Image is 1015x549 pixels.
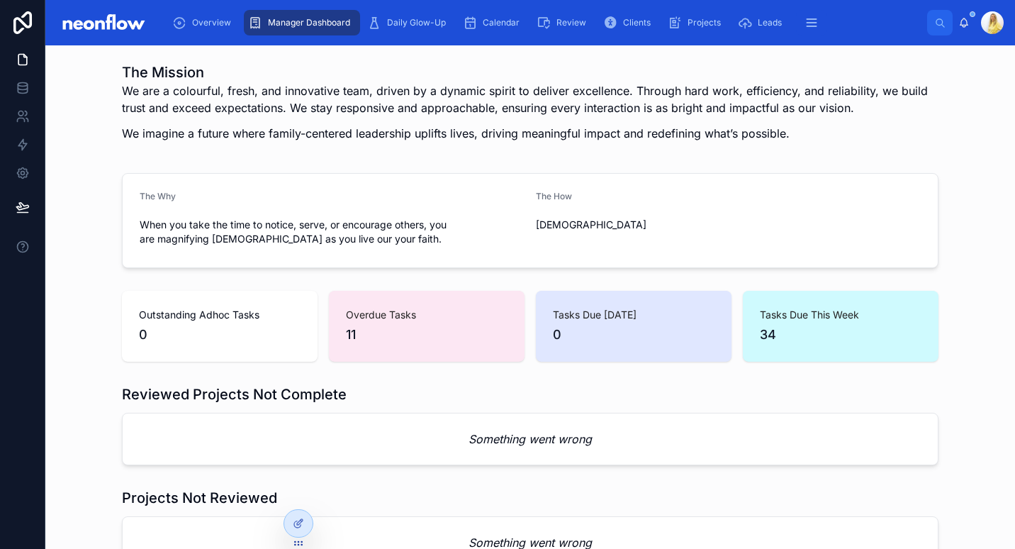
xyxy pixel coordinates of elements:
[57,11,150,34] img: App logo
[553,325,714,345] span: 0
[758,17,782,28] span: Leads
[536,191,572,201] span: The How
[140,218,525,246] span: When you take the time to notice, serve, or encourage others, you are magnifying [DEMOGRAPHIC_DAT...
[168,10,241,35] a: Overview
[760,325,921,345] span: 34
[459,10,529,35] a: Calendar
[244,10,360,35] a: Manager Dashboard
[483,17,520,28] span: Calendar
[161,7,927,38] div: scrollable content
[139,325,301,345] span: 0
[122,125,938,142] p: We imagine a future where family-centered leadership uplifts lives, driving meaningful impact and...
[122,488,277,508] h1: Projects Not Reviewed
[556,17,586,28] span: Review
[553,308,714,322] span: Tasks Due [DATE]
[122,62,938,82] h1: The Mission
[122,82,938,116] p: We are a colourful, fresh, and innovative team, driven by a dynamic spirit to deliver excellence....
[192,17,231,28] span: Overview
[536,218,921,232] span: [DEMOGRAPHIC_DATA]
[663,10,731,35] a: Projects
[532,10,596,35] a: Review
[734,10,792,35] a: Leads
[469,431,592,448] em: Something went wrong
[688,17,721,28] span: Projects
[387,17,446,28] span: Daily Glow-Up
[346,325,507,345] span: 11
[268,17,350,28] span: Manager Dashboard
[760,308,921,322] span: Tasks Due This Week
[122,384,347,404] h1: Reviewed Projects Not Complete
[363,10,456,35] a: Daily Glow-Up
[346,308,507,322] span: Overdue Tasks
[140,191,176,201] span: The Why
[623,17,651,28] span: Clients
[139,308,301,322] span: Outstanding Adhoc Tasks
[599,10,661,35] a: Clients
